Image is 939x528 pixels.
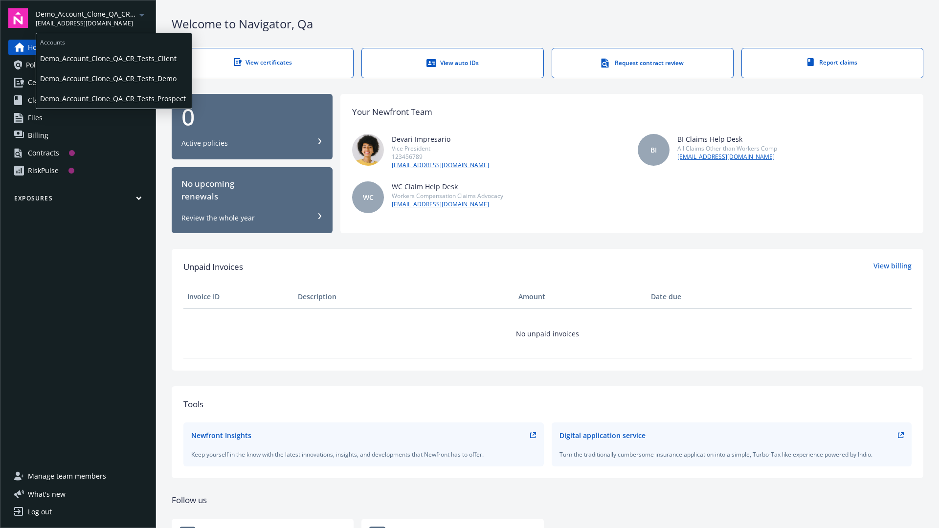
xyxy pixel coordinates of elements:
[8,110,148,126] a: Files
[392,144,489,153] div: Vice President
[873,261,912,273] a: View billing
[8,489,81,499] button: What's new
[191,430,251,440] div: Newfront Insights
[761,58,903,66] div: Report claims
[181,213,255,223] div: Review the whole year
[192,58,334,66] div: View certificates
[8,40,148,55] a: Home
[183,308,912,358] td: No unpaid invoices
[8,57,148,73] a: Policies
[381,58,523,68] div: View auto IDs
[8,145,148,161] a: Contracts
[28,75,65,90] span: Certificates
[392,181,503,192] div: WC Claim Help Desk
[36,8,148,28] button: Demo_Account_Clone_QA_CR_Tests_Prospect[EMAIL_ADDRESS][DOMAIN_NAME]arrowDropDown
[352,134,384,166] img: photo
[514,285,647,308] th: Amount
[552,48,734,78] a: Request contract review
[172,94,333,160] button: 0Active policies
[28,110,43,126] span: Files
[8,194,148,206] button: Exposures
[181,138,228,148] div: Active policies
[559,450,904,459] div: Turn the traditionally cumbersome insurance application into a simple, Turbo-Tax like experience ...
[8,92,148,108] a: Claims
[650,145,657,155] span: BI
[28,504,52,520] div: Log out
[677,134,777,144] div: BI Claims Help Desk
[8,163,148,178] a: RiskPulse
[8,75,148,90] a: Certificates
[559,430,646,440] div: Digital application service
[40,68,188,88] span: Demo_Account_Clone_QA_CR_Tests_Demo
[40,88,188,109] span: Demo_Account_Clone_QA_CR_Tests_Prospect
[363,192,374,202] span: WC
[183,285,294,308] th: Invoice ID
[36,33,192,48] span: Accounts
[136,9,148,21] a: arrowDropDown
[26,57,50,73] span: Policies
[181,177,323,203] div: No upcoming renewals
[8,8,28,28] img: navigator-logo.svg
[172,48,354,78] a: View certificates
[8,128,148,143] a: Billing
[28,92,50,108] span: Claims
[294,285,514,308] th: Description
[572,58,714,68] div: Request contract review
[183,261,243,273] span: Unpaid Invoices
[392,200,503,209] a: [EMAIL_ADDRESS][DOMAIN_NAME]
[741,48,923,78] a: Report claims
[36,19,136,28] span: [EMAIL_ADDRESS][DOMAIN_NAME]
[172,167,333,233] button: No upcomingrenewalsReview the whole year
[392,161,489,170] a: [EMAIL_ADDRESS][DOMAIN_NAME]
[28,468,106,484] span: Manage team members
[8,468,148,484] a: Manage team members
[28,40,47,55] span: Home
[40,48,188,68] span: Demo_Account_Clone_QA_CR_Tests_Client
[28,145,59,161] div: Contracts
[191,450,536,459] div: Keep yourself in the know with the latest innovations, insights, and developments that Newfront h...
[677,144,777,153] div: All Claims Other than Workers Comp
[352,106,432,118] div: Your Newfront Team
[28,128,48,143] span: Billing
[392,134,489,144] div: Devari Impresario
[181,105,323,129] div: 0
[172,16,923,32] div: Welcome to Navigator , Qa
[392,153,489,161] div: 123456789
[172,494,923,506] div: Follow us
[361,48,543,78] a: View auto IDs
[392,192,503,200] div: Workers Compensation Claims Advocacy
[183,398,912,411] div: Tools
[36,9,136,19] span: Demo_Account_Clone_QA_CR_Tests_Prospect
[28,163,59,178] div: RiskPulse
[28,489,66,499] span: What ' s new
[677,153,777,161] a: [EMAIL_ADDRESS][DOMAIN_NAME]
[647,285,758,308] th: Date due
